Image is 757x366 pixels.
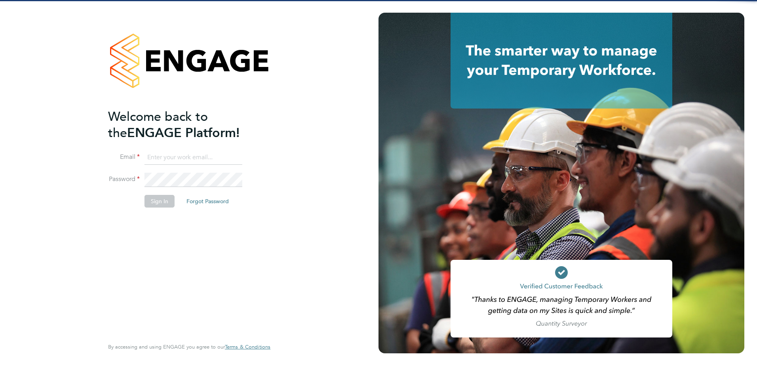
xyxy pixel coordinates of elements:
[108,109,262,141] h2: ENGAGE Platform!
[108,343,270,350] span: By accessing and using ENGAGE you agree to our
[180,195,235,208] button: Forgot Password
[108,175,140,183] label: Password
[225,344,270,350] a: Terms & Conditions
[145,195,175,208] button: Sign In
[108,153,140,161] label: Email
[108,109,208,141] span: Welcome back to the
[145,151,242,165] input: Enter your work email...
